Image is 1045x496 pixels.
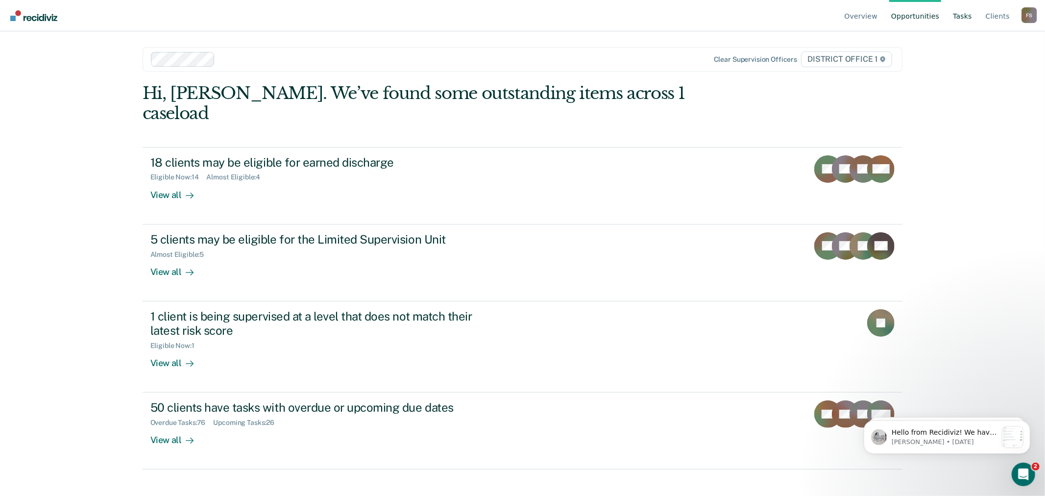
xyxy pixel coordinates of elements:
div: F S [1021,7,1037,23]
div: Almost Eligible : 4 [207,173,268,181]
div: View all [150,427,205,446]
div: Hi, [PERSON_NAME]. We’ve found some outstanding items across 1 caseload [143,83,751,124]
img: Recidiviz [10,10,57,21]
div: 18 clients may be eligible for earned discharge [150,155,494,170]
div: Overdue Tasks : 76 [150,419,214,427]
div: View all [150,349,205,369]
div: Clear supervision officers [714,55,797,64]
a: 5 clients may be eligible for the Limited Supervision UnitAlmost Eligible:5View all [143,224,903,301]
a: 18 clients may be eligible for earned dischargeEligible Now:14Almost Eligible:4View all [143,147,903,224]
p: Message from Kim, sent 2d ago [43,37,148,46]
button: Profile dropdown button [1021,7,1037,23]
iframe: Intercom notifications message [849,401,1045,470]
div: View all [150,258,205,277]
a: 50 clients have tasks with overdue or upcoming due datesOverdue Tasks:76Upcoming Tasks:26View all [143,393,903,470]
span: DISTRICT OFFICE 1 [801,51,892,67]
div: Eligible Now : 14 [150,173,207,181]
div: Eligible Now : 1 [150,342,202,350]
a: 1 client is being supervised at a level that does not match their latest risk scoreEligible Now:1... [143,301,903,393]
div: View all [150,181,205,200]
iframe: Intercom live chat [1012,463,1035,486]
div: 50 clients have tasks with overdue or upcoming due dates [150,400,494,415]
span: 2 [1032,463,1040,471]
div: 1 client is being supervised at a level that does not match their latest risk score [150,309,494,338]
div: Almost Eligible : 5 [150,250,212,259]
div: Upcoming Tasks : 26 [213,419,282,427]
div: 5 clients may be eligible for the Limited Supervision Unit [150,232,494,247]
span: Hello from Recidiviz! We have some exciting news. Officers will now have their own Overview page ... [43,27,148,347]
